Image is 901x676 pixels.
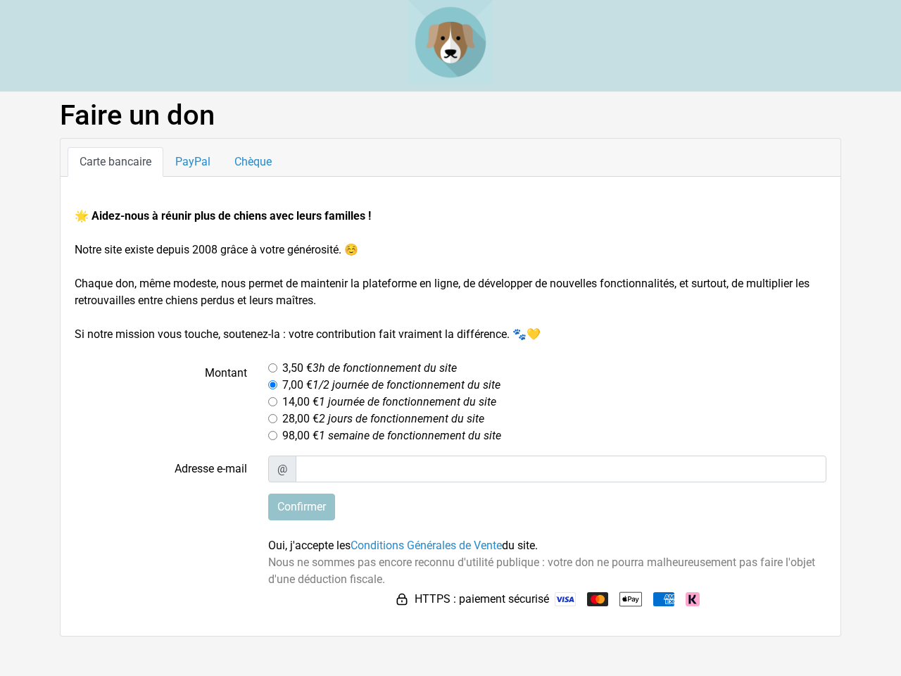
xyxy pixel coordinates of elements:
[319,395,496,408] i: 1 journée de fonctionnement du site
[268,556,815,586] span: Nous ne sommes pas encore reconnu d'utilité publique : votre don ne pourra malheureusement pas fa...
[60,99,841,132] h1: Faire un don
[268,494,335,520] input: Confirmer
[64,456,258,482] label: Adresse e-mail
[319,412,484,425] i: 2 jours de fonctionnement du site
[313,378,500,392] i: 1/2 journée de fonctionnement du site
[587,592,608,606] img: Mastercard
[282,360,457,377] label: 3,50 €
[282,411,484,427] label: 28,00 €
[319,429,501,442] i: 1 semaine de fonctionnement du site
[282,394,496,411] label: 14,00 €
[75,209,371,223] strong: 🌟 Aidez-nous à réunir plus de chiens avec leurs familles !
[268,456,296,482] span: @
[313,361,457,375] i: 3h de fonctionnement du site
[64,360,258,444] label: Montant
[653,592,674,606] img: American Express
[282,427,501,444] label: 98,00 €
[75,208,826,611] form: Notre site existe depuis 2008 grâce à votre générosité. ☺️ Chaque don, même modeste, nous permet ...
[282,377,500,394] label: 7,00 €
[268,539,538,552] span: Oui, j'accepte les du site.
[68,147,163,177] a: Carte bancaire
[415,591,549,608] span: HTTPS : paiement sécurisé
[619,588,642,611] img: Apple Pay
[555,592,576,606] img: Visa
[395,592,409,606] img: HTTPS : paiement sécurisé
[163,147,222,177] a: PayPal
[351,539,502,552] a: Conditions Générales de Vente
[222,147,284,177] a: Chèque
[686,592,700,606] img: Klarna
